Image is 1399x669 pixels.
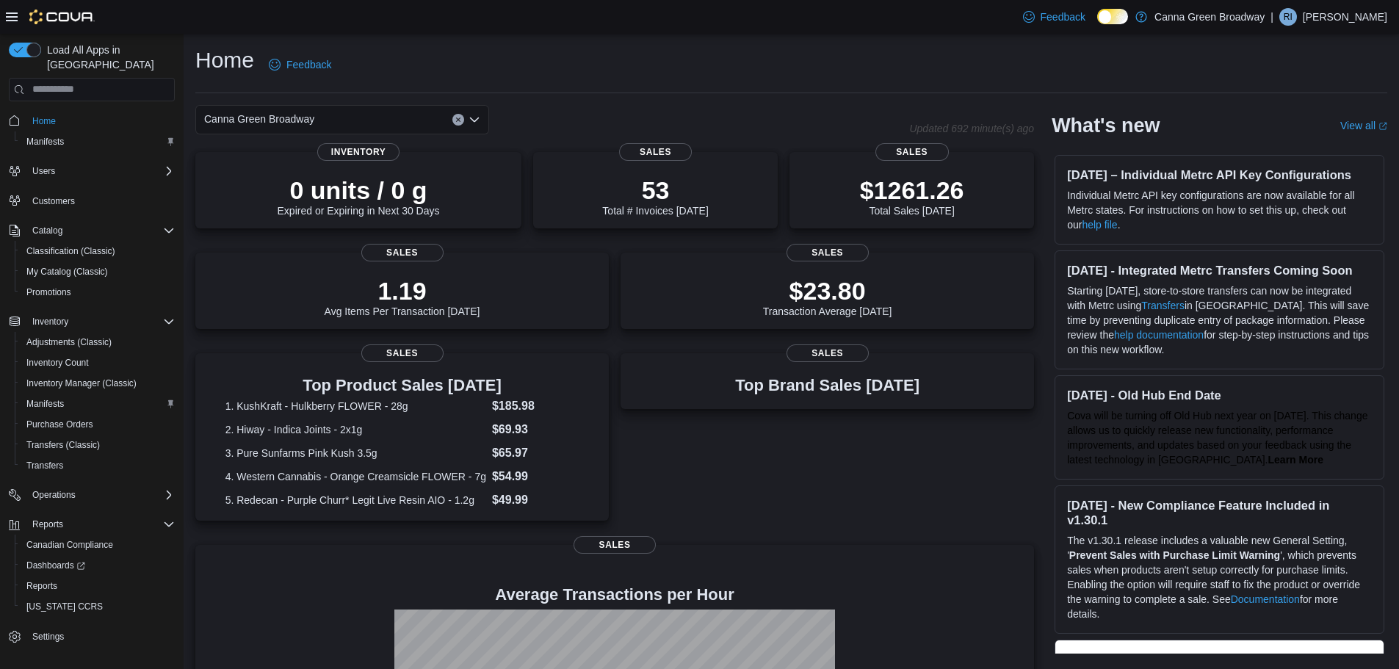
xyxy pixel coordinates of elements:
[26,628,70,646] a: Settings
[21,598,175,615] span: Washington CCRS
[1017,2,1091,32] a: Feedback
[21,577,63,595] a: Reports
[1067,188,1372,232] p: Individual Metrc API key configurations are now available for all Metrc states. For instructions ...
[21,283,175,301] span: Promotions
[452,114,464,126] button: Clear input
[26,266,108,278] span: My Catalog (Classic)
[1114,329,1204,341] a: help documentation
[21,536,175,554] span: Canadian Compliance
[26,439,100,451] span: Transfers (Classic)
[909,123,1034,134] p: Updated 692 minute(s) ago
[26,336,112,348] span: Adjustments (Classic)
[1067,167,1372,182] h3: [DATE] – Individual Metrc API Key Configurations
[225,493,486,507] dt: 5. Redecan - Purple Churr* Legit Live Resin AIO - 1.2g
[15,282,181,303] button: Promotions
[204,110,314,128] span: Canna Green Broadway
[26,560,85,571] span: Dashboards
[26,313,74,330] button: Inventory
[602,176,708,205] p: 53
[21,283,77,301] a: Promotions
[15,332,181,352] button: Adjustments (Classic)
[3,514,181,535] button: Reports
[1378,122,1387,131] svg: External link
[26,580,57,592] span: Reports
[286,57,331,72] span: Feedback
[21,416,175,433] span: Purchase Orders
[619,143,693,161] span: Sales
[492,421,579,438] dd: $69.93
[21,557,91,574] a: Dashboards
[21,436,175,454] span: Transfers (Classic)
[278,176,440,205] p: 0 units / 0 g
[1067,263,1372,278] h3: [DATE] - Integrated Metrc Transfers Coming Soon
[492,491,579,509] dd: $49.99
[263,50,337,79] a: Feedback
[26,192,81,210] a: Customers
[225,399,486,413] dt: 1. KushKraft - Hulkberry FLOWER - 28g
[26,398,64,410] span: Manifests
[3,485,181,505] button: Operations
[195,46,254,75] h1: Home
[317,143,400,161] span: Inventory
[763,276,892,317] div: Transaction Average [DATE]
[26,313,175,330] span: Inventory
[21,395,70,413] a: Manifests
[21,133,175,151] span: Manifests
[1279,8,1297,26] div: Raven Irwin
[21,457,69,474] a: Transfers
[574,536,656,554] span: Sales
[278,176,440,217] div: Expired or Expiring in Next 30 Days
[21,242,175,260] span: Classification (Classic)
[26,245,115,257] span: Classification (Classic)
[15,373,181,394] button: Inventory Manager (Classic)
[361,244,444,261] span: Sales
[1270,8,1273,26] p: |
[3,311,181,332] button: Inventory
[1069,549,1280,561] strong: Prevent Sales with Purchase Limit Warning
[3,626,181,647] button: Settings
[1067,533,1372,621] p: The v1.30.1 release includes a valuable new General Setting, ' ', which prevents sales when produ...
[3,110,181,131] button: Home
[1303,8,1387,26] p: [PERSON_NAME]
[26,112,175,130] span: Home
[15,596,181,617] button: [US_STATE] CCRS
[26,627,175,646] span: Settings
[1082,219,1117,231] a: help file
[21,333,175,351] span: Adjustments (Classic)
[26,112,62,130] a: Home
[875,143,949,161] span: Sales
[469,114,480,126] button: Open list of options
[1268,454,1323,466] a: Learn More
[225,377,579,394] h3: Top Product Sales [DATE]
[21,242,121,260] a: Classification (Classic)
[15,131,181,152] button: Manifests
[32,195,75,207] span: Customers
[15,435,181,455] button: Transfers (Classic)
[32,489,76,501] span: Operations
[21,354,175,372] span: Inventory Count
[492,397,579,415] dd: $185.98
[26,516,175,533] span: Reports
[26,222,175,239] span: Catalog
[32,518,63,530] span: Reports
[29,10,95,24] img: Cova
[26,486,82,504] button: Operations
[1097,9,1128,24] input: Dark Mode
[735,377,919,394] h3: Top Brand Sales [DATE]
[860,176,964,217] div: Total Sales [DATE]
[21,354,95,372] a: Inventory Count
[26,419,93,430] span: Purchase Orders
[492,444,579,462] dd: $65.97
[1231,593,1300,605] a: Documentation
[361,344,444,362] span: Sales
[21,536,119,554] a: Canadian Compliance
[26,539,113,551] span: Canadian Compliance
[26,357,89,369] span: Inventory Count
[1067,388,1372,402] h3: [DATE] - Old Hub End Date
[26,460,63,471] span: Transfers
[32,115,56,127] span: Home
[1052,114,1160,137] h2: What's new
[21,577,175,595] span: Reports
[15,414,181,435] button: Purchase Orders
[1067,283,1372,357] p: Starting [DATE], store-to-store transfers can now be integrated with Metrc using in [GEOGRAPHIC_D...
